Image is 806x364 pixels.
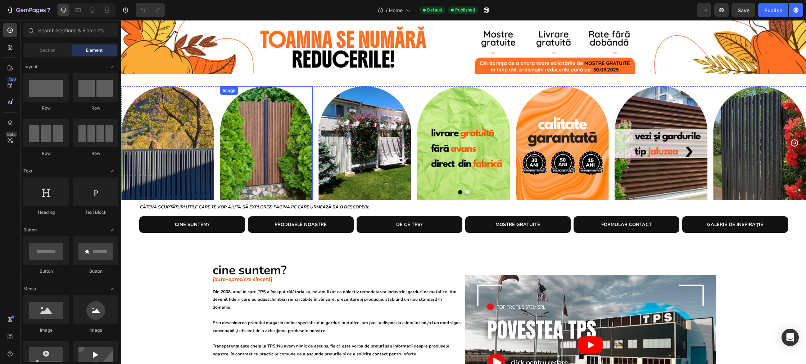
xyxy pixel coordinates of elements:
a: PRODUSELE NOASTRE [127,196,232,213]
div: Heading [23,209,69,216]
span: FORMULAR CONTACT [480,201,530,208]
input: Search Sections & Elements [23,23,118,37]
a: MOSTRE GRATUITE [344,196,450,213]
div: Beta [5,132,17,137]
a: FORMULAR CONTACT [452,196,558,213]
img: gempages_467993730691892103-5669fc8f-3744-4399-a73e-30e7ab55d609.png [395,66,488,180]
span: Element [86,47,103,54]
button: Dot [344,170,348,174]
div: Row [73,150,118,157]
div: Undo/Redo [136,3,165,17]
span: Published [455,7,475,13]
span: CINE SUNTEM? [54,201,88,208]
p: Prin deschiderea primului magazin online specializat în garduri metalice, am pus la dispoziția cl... [91,299,340,314]
span: DE CE TPS? [275,201,301,208]
button: 7 [3,3,54,17]
strong: [auto-apreciere sincerā] [91,255,151,263]
strong: schimbări remarcabile în vânzare, prezentare și producție [146,276,262,282]
span: Media [23,286,36,292]
span: Button [23,227,37,233]
span: Toggle open [107,224,118,236]
span: Toggle open [107,165,118,177]
div: Image [73,327,118,333]
span: PRODUSELE NOASTRE [153,201,205,208]
span: MOSTRE GRATUITE [374,201,419,208]
img: gempages_467993730691892103-d3842c11-f60d-46dc-b98f-0ddd97b8a24a.png [592,66,685,180]
span: / [386,6,388,14]
div: 450 [7,77,17,82]
a: CINE SUNTEM? [18,196,124,213]
img: gempages_467993730691892103-7c6f0c34-7755-4a11-9f99-6b60e262559d.png [493,66,586,180]
strong: Transparența este cheia la TPS! [91,323,156,329]
div: Row [73,105,118,111]
strong: cine suntem? [91,242,166,258]
iframe: Design area [121,20,806,364]
div: Open Intercom Messenger [782,329,799,346]
div: Publish [764,6,782,14]
div: Button [23,268,69,275]
a: GALERIE DE INSPIRAȚIE [561,196,667,213]
span: Text [23,168,32,174]
a: DE CE TPS? [235,196,341,213]
div: Button [73,268,118,275]
div: Image [23,327,69,333]
p: Nu avem nimic de ascuns, fie că este vorba de prețuri sau informații despre produsele noastre, în... [91,322,340,338]
button: Save [732,3,755,17]
div: Text Block [73,209,118,216]
span: Toggle open [107,283,118,295]
span: Save [738,7,750,13]
span: Toggle open [107,61,118,73]
button: Publish [758,3,788,17]
i: CÂTEVA SCURTĂTURI UTILE CARE TE VOR AJUTA SĂ EXPLOREZI PAGINA PE CARE URMEAZĂ SĂ O DESCOPERI: [19,184,248,190]
span: GALERIE DE INSPIRAȚIE [586,201,642,208]
button: Play [457,316,481,333]
button: Dot [337,170,341,174]
img: gempages_467993730691892103-27bade7c-0c65-4e4f-b81a-f1b0887955e3.png [296,66,389,180]
div: Row [23,105,69,111]
button: Carousel Next Arrow [667,117,679,129]
p: Din 2008, anul în care TPS a început călătoria sa, ne-am fixat ca obiectiv remodelarea industriei... [91,268,340,291]
img: gempages_467993730691892103-5cf49494-c0f1-47ec-99a6-3ddc0c192b1b.png [197,66,290,180]
div: Row [23,150,69,157]
p: 7 [47,6,50,14]
span: Default [427,7,442,13]
span: Section [40,47,55,54]
span: Layout [23,64,37,70]
span: Home [389,6,403,14]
